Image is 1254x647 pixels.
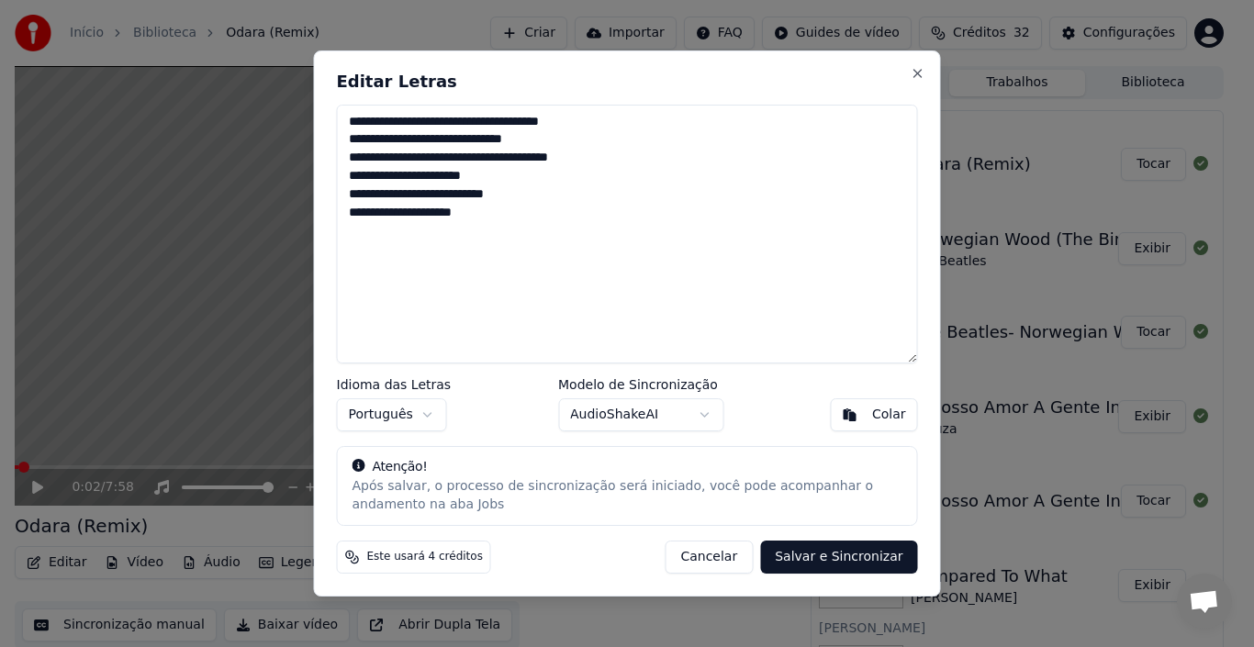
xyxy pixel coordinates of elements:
[353,458,902,476] div: Atenção!
[872,406,906,424] div: Colar
[337,378,452,391] label: Idioma das Letras
[367,550,483,564] span: Este usará 4 créditos
[665,541,753,574] button: Cancelar
[831,398,918,431] button: Colar
[353,478,902,515] div: Após salvar, o processo de sincronização será iniciado, você pode acompanhar o andamento na aba Jobs
[337,73,918,90] h2: Editar Letras
[558,378,723,391] label: Modelo de Sincronização
[760,541,917,574] button: Salvar e Sincronizar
